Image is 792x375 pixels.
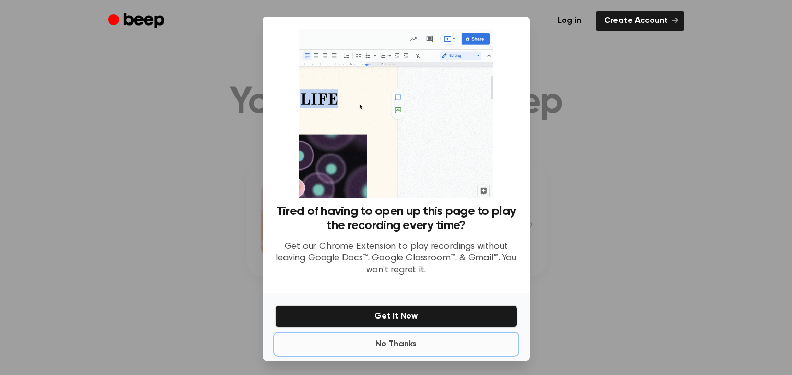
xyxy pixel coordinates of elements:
a: Log in [549,11,589,31]
h3: Tired of having to open up this page to play the recording every time? [275,204,517,233]
img: Beep extension in action [299,29,493,198]
button: Get It Now [275,305,517,327]
a: Create Account [596,11,684,31]
button: No Thanks [275,334,517,355]
p: Get our Chrome Extension to play recordings without leaving Google Docs™, Google Classroom™, & Gm... [275,241,517,277]
a: Beep [108,11,167,31]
